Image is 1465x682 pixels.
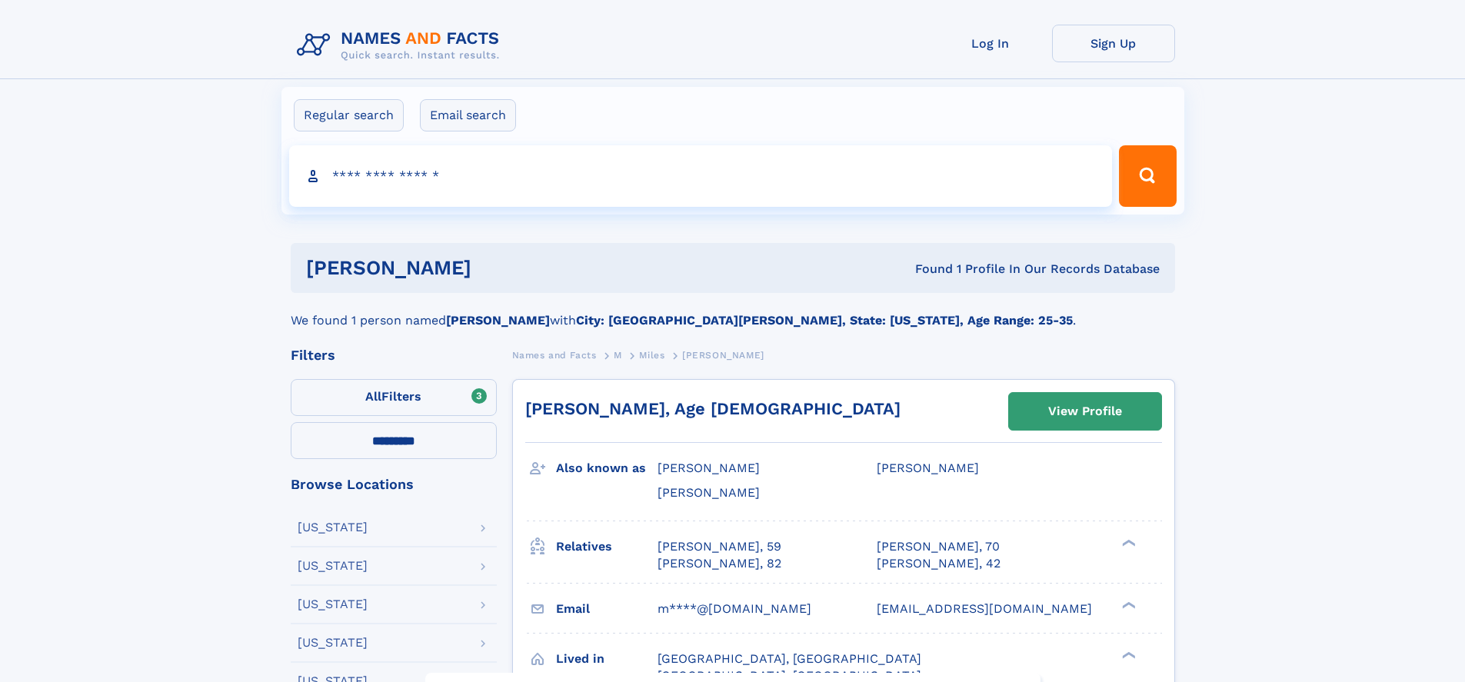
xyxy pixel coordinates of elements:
[877,461,979,475] span: [PERSON_NAME]
[291,477,497,491] div: Browse Locations
[525,399,901,418] a: [PERSON_NAME], Age [DEMOGRAPHIC_DATA]
[682,350,764,361] span: [PERSON_NAME]
[298,637,368,649] div: [US_STATE]
[1052,25,1175,62] a: Sign Up
[289,145,1113,207] input: search input
[556,646,658,672] h3: Lived in
[576,313,1073,328] b: City: [GEOGRAPHIC_DATA][PERSON_NAME], State: [US_STATE], Age Range: 25-35
[877,538,1000,555] a: [PERSON_NAME], 70
[556,596,658,622] h3: Email
[291,25,512,66] img: Logo Names and Facts
[877,601,1092,616] span: [EMAIL_ADDRESS][DOMAIN_NAME]
[306,258,694,278] h1: [PERSON_NAME]
[877,555,1001,572] a: [PERSON_NAME], 42
[291,379,497,416] label: Filters
[639,345,664,364] a: Miles
[556,534,658,560] h3: Relatives
[1119,145,1176,207] button: Search Button
[614,350,622,361] span: M
[365,389,381,404] span: All
[446,313,550,328] b: [PERSON_NAME]
[1118,650,1137,660] div: ❯
[929,25,1052,62] a: Log In
[1118,537,1137,547] div: ❯
[658,461,760,475] span: [PERSON_NAME]
[294,99,404,131] label: Regular search
[658,485,760,500] span: [PERSON_NAME]
[291,293,1175,330] div: We found 1 person named with .
[658,651,921,666] span: [GEOGRAPHIC_DATA], [GEOGRAPHIC_DATA]
[512,345,597,364] a: Names and Facts
[639,350,664,361] span: Miles
[298,521,368,534] div: [US_STATE]
[658,555,781,572] a: [PERSON_NAME], 82
[658,538,781,555] a: [PERSON_NAME], 59
[298,560,368,572] div: [US_STATE]
[693,261,1160,278] div: Found 1 Profile In Our Records Database
[291,348,497,362] div: Filters
[420,99,516,131] label: Email search
[1009,393,1161,430] a: View Profile
[1118,600,1137,610] div: ❯
[298,598,368,610] div: [US_STATE]
[556,455,658,481] h3: Also known as
[614,345,622,364] a: M
[1048,394,1122,429] div: View Profile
